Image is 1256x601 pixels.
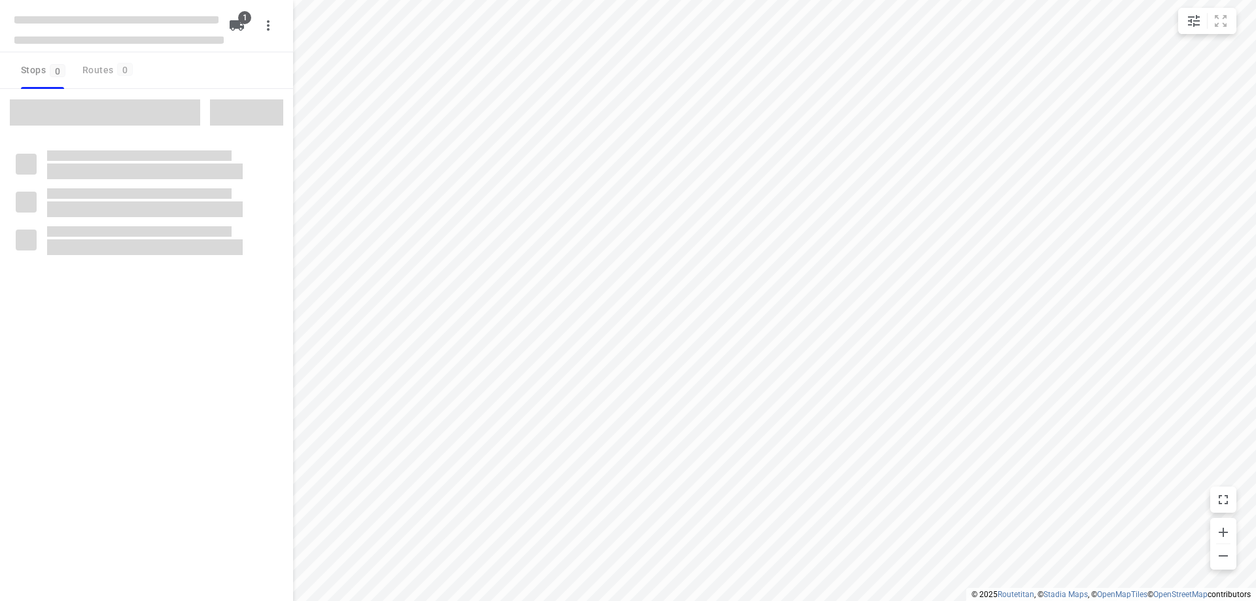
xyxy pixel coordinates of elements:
[1097,590,1147,599] a: OpenMapTiles
[998,590,1034,599] a: Routetitan
[1153,590,1208,599] a: OpenStreetMap
[971,590,1251,599] li: © 2025 , © , © © contributors
[1178,8,1236,34] div: small contained button group
[1043,590,1088,599] a: Stadia Maps
[1181,8,1207,34] button: Map settings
